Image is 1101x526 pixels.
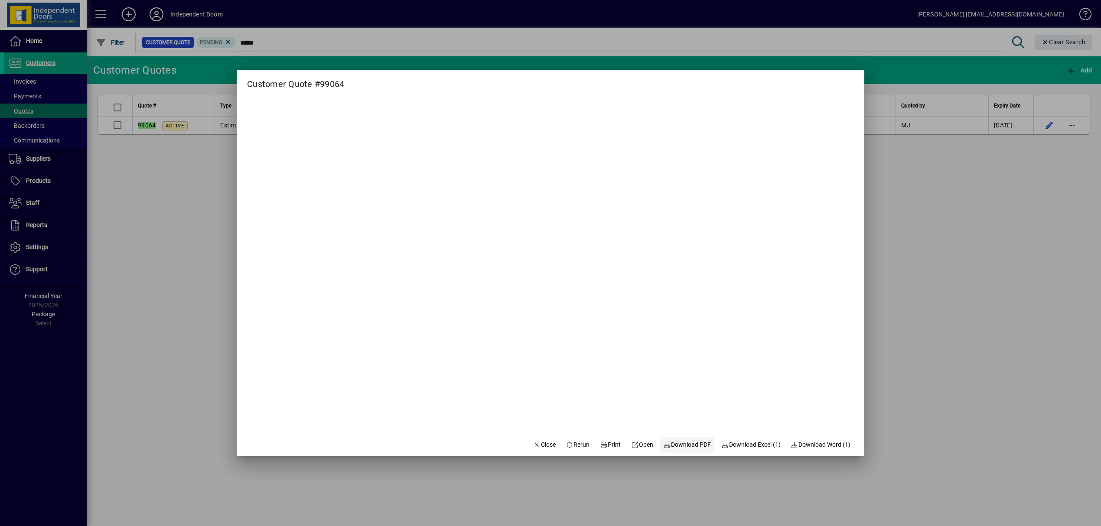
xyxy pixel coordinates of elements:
[530,437,559,453] button: Close
[664,440,711,449] span: Download PDF
[628,437,657,453] a: Open
[533,440,556,449] span: Close
[237,70,355,91] h2: Customer Quote #99064
[660,437,715,453] a: Download PDF
[566,440,590,449] span: Rerun
[600,440,621,449] span: Print
[788,437,854,453] button: Download Word (1)
[596,437,624,453] button: Print
[721,440,781,449] span: Download Excel (1)
[718,437,784,453] button: Download Excel (1)
[631,440,653,449] span: Open
[791,440,851,449] span: Download Word (1)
